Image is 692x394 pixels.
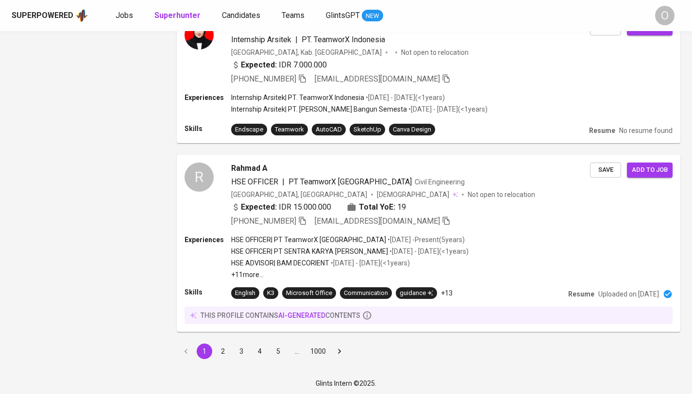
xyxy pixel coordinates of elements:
button: Go to page 1000 [307,344,329,359]
a: Candidates [222,10,262,22]
p: Internship Arsitek | PT. [PERSON_NAME] Bangun Semesta [231,104,407,114]
p: Internship Arsitek | PT. TeamworX Indonesia [231,93,364,102]
div: Teamwork [275,125,304,134]
div: Canva Design [393,125,431,134]
p: Experiences [185,93,231,102]
p: Uploaded on [DATE] [598,289,659,299]
a: Jobs [116,10,135,22]
nav: pagination navigation [177,344,349,359]
div: guidance [400,289,433,298]
b: Superhunter [154,11,201,20]
button: Go to page 4 [252,344,268,359]
p: Not open to relocation [468,190,535,199]
a: Superpoweredapp logo [12,8,88,23]
img: app logo [75,8,88,23]
div: Communication [344,289,388,298]
p: • [DATE] - [DATE] ( <1 years ) [407,104,488,114]
span: 19 [397,201,406,213]
div: English [235,289,255,298]
div: Superpowered [12,10,73,21]
div: O [655,6,675,25]
b: Expected: [241,201,277,213]
span: Add to job [632,164,668,176]
span: Save [595,164,616,176]
span: | [282,176,285,188]
a: Teams [282,10,306,22]
p: Skills [185,124,231,133]
span: [PHONE_NUMBER] [231,74,296,83]
div: IDR 7.000.000 [231,59,327,71]
span: PT TeamworX [GEOGRAPHIC_DATA] [288,177,412,186]
p: HSE OFFICER | PT SENTRA KARYA [PERSON_NAME] [231,246,388,256]
p: Resume [568,289,594,299]
div: AutoCAD [316,125,342,134]
div: IDR 15.000.000 [231,201,331,213]
div: [GEOGRAPHIC_DATA], Kab. [GEOGRAPHIC_DATA] [231,48,382,57]
span: [EMAIL_ADDRESS][DOMAIN_NAME] [315,216,440,226]
span: NEW [362,11,383,21]
p: Resume [589,126,615,135]
div: R [185,163,214,192]
div: … [289,346,304,356]
span: [DEMOGRAPHIC_DATA] [377,190,451,199]
a: Superhunter [154,10,203,22]
div: K3 [267,289,274,298]
button: Add to job [627,163,673,178]
span: [EMAIL_ADDRESS][DOMAIN_NAME] [315,74,440,83]
button: Go to page 3 [234,344,249,359]
div: SketchUp [354,125,381,134]
b: Total YoE: [359,201,395,213]
img: 76625841ceda762a9842b9913a45528c.jpg [185,20,214,49]
p: • [DATE] - [DATE] ( <1 years ) [364,93,445,102]
button: page 1 [197,344,212,359]
a: Salsabella [PERSON_NAME]Internship Arsitek|PT. TeamworX Indonesia[GEOGRAPHIC_DATA], Kab. [GEOGRAP... [177,13,680,143]
span: Internship Arsitek [231,35,291,44]
span: [PHONE_NUMBER] [231,216,296,226]
p: HSE ADVISOR | BAM DECORIENT [231,258,329,268]
span: | [295,34,298,46]
button: Save [590,163,621,178]
a: RRahmad AHSE OFFICER|PT TeamworX [GEOGRAPHIC_DATA]Civil Engineering[GEOGRAPHIC_DATA], [GEOGRAPHIC... [177,155,680,332]
p: • [DATE] - [DATE] ( <1 years ) [388,246,469,256]
button: Go to page 5 [270,344,286,359]
span: PT. TeamworX Indonesia [302,35,385,44]
span: Candidates [222,11,260,20]
p: Experiences [185,235,231,245]
p: Not open to relocation [401,48,469,57]
span: Jobs [116,11,133,20]
span: Teams [282,11,304,20]
p: +11 more ... [231,270,469,279]
p: No resume found [619,126,673,135]
span: AI-generated [278,312,325,319]
button: Go to page 2 [215,344,231,359]
p: +13 [441,288,453,298]
b: Expected: [241,59,277,71]
p: this profile contains contents [201,311,360,320]
span: Rahmad A [231,163,268,174]
div: [GEOGRAPHIC_DATA], [GEOGRAPHIC_DATA] [231,190,367,199]
p: • [DATE] - [DATE] ( <1 years ) [329,258,410,268]
span: Civil Engineering [415,178,465,186]
p: HSE OFFICER | PT TeamworX [GEOGRAPHIC_DATA] [231,235,386,245]
div: Endscape [235,125,263,134]
div: Microsoft Office [286,289,332,298]
a: GlintsGPT NEW [326,10,383,22]
span: HSE OFFICER [231,177,278,186]
button: Go to next page [332,344,347,359]
p: Skills [185,287,231,297]
span: GlintsGPT [326,11,360,20]
p: • [DATE] - Present ( 5 years ) [386,235,465,245]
